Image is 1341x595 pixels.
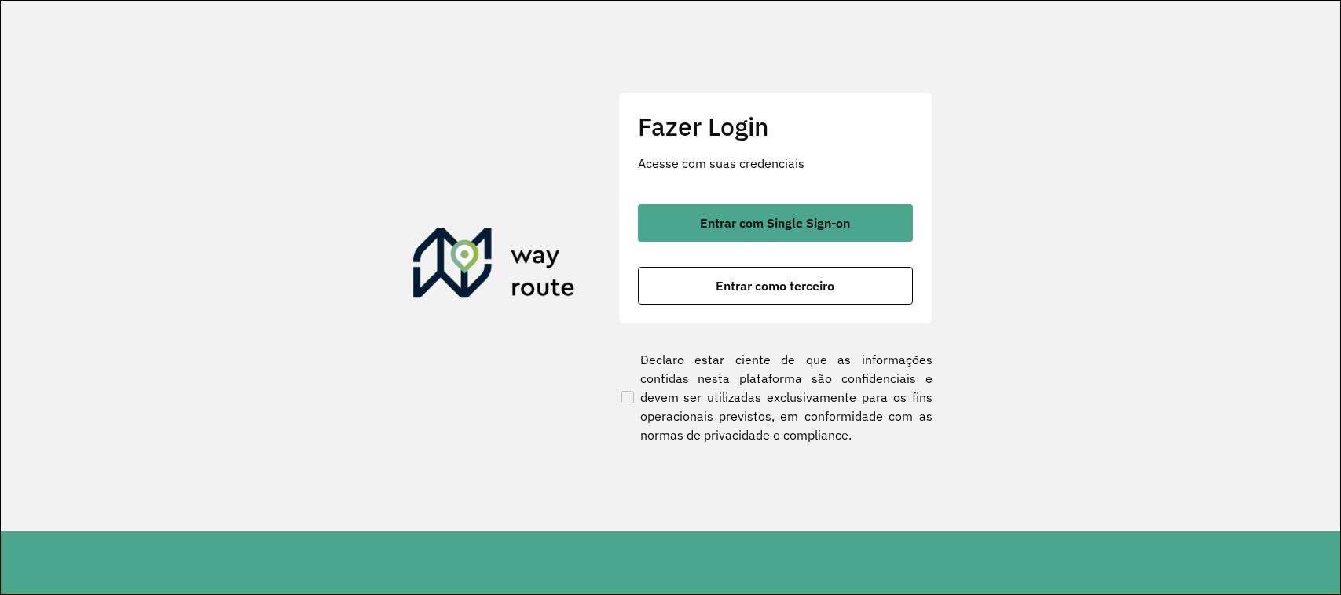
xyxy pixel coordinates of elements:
[700,217,850,229] span: Entrar com Single Sign-on
[716,279,834,292] span: Entrar como terceiro
[638,154,913,173] p: Acesse com suas credenciais
[638,267,913,305] button: button
[413,228,575,304] img: Roteirizador AmbevTech
[638,204,913,242] button: button
[618,350,932,444] label: Declaro estar ciente de que as informações contidas nesta plataforma são confidenciais e devem se...
[638,111,913,141] h2: Fazer Login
